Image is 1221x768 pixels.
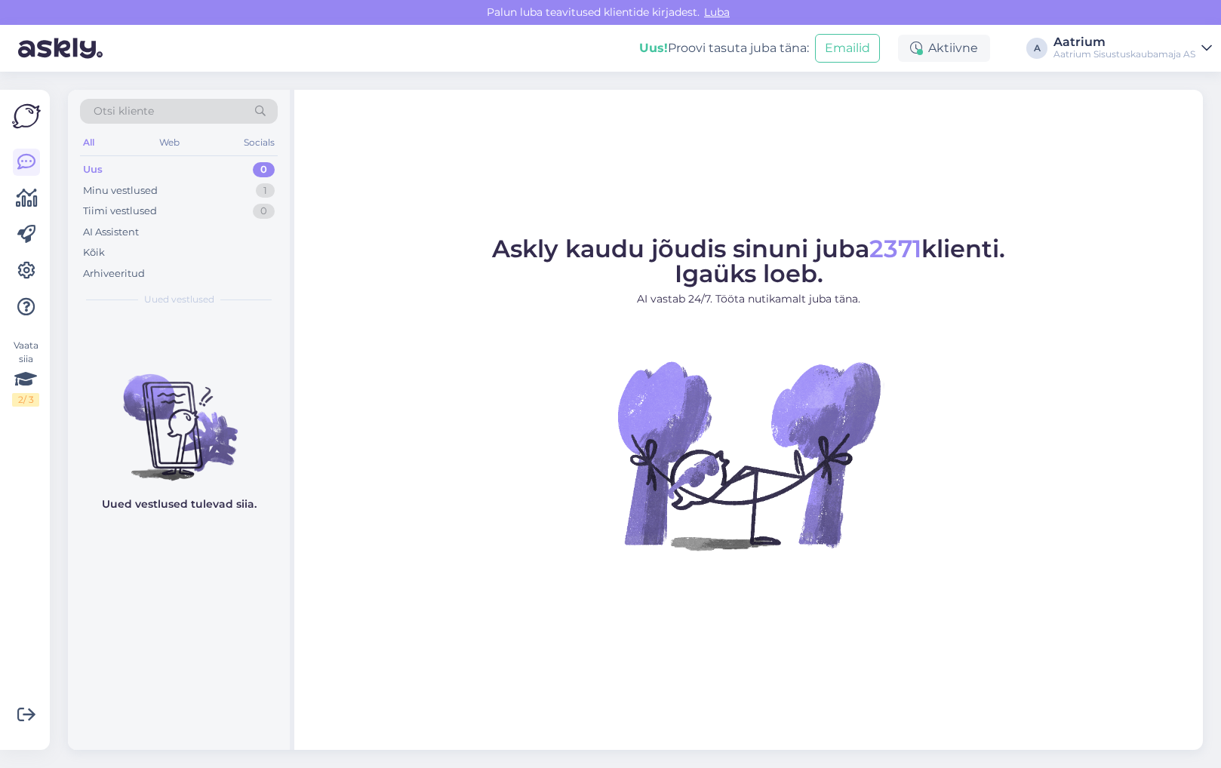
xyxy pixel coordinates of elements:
div: AI Assistent [83,225,139,240]
div: Kõik [83,245,105,260]
img: No chats [68,347,290,483]
div: 0 [253,162,275,177]
div: 0 [253,204,275,219]
div: Minu vestlused [83,183,158,198]
div: All [80,133,97,152]
div: Aatrium [1053,36,1195,48]
div: Aatrium Sisustuskaubamaja AS [1053,48,1195,60]
div: Socials [241,133,278,152]
button: Emailid [815,34,880,63]
div: 2 / 3 [12,393,39,407]
div: Vaata siia [12,339,39,407]
b: Uus! [639,41,668,55]
span: Uued vestlused [144,293,214,306]
div: Uus [83,162,103,177]
div: Web [156,133,183,152]
img: No Chat active [613,319,884,591]
p: AI vastab 24/7. Tööta nutikamalt juba täna. [492,291,1005,307]
div: Proovi tasuta juba täna: [639,39,809,57]
div: Aktiivne [898,35,990,62]
span: Luba [700,5,734,19]
div: 1 [256,183,275,198]
a: AatriumAatrium Sisustuskaubamaja AS [1053,36,1212,60]
span: 2371 [869,234,921,263]
div: Tiimi vestlused [83,204,157,219]
span: Askly kaudu jõudis sinuni juba klienti. Igaüks loeb. [492,234,1005,288]
div: A [1026,38,1047,59]
p: Uued vestlused tulevad siia. [102,496,257,512]
img: Askly Logo [12,102,41,131]
span: Otsi kliente [94,103,154,119]
div: Arhiveeritud [83,266,145,281]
